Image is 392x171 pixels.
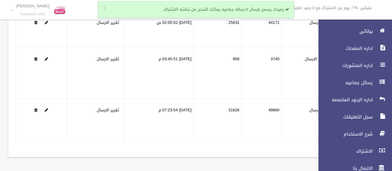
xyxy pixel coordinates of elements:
[242,11,282,48] td: 44171
[242,48,282,99] td: 3740
[313,93,392,106] a: اداره الردود المخصصه
[125,99,194,143] td: [DATE] 07:23:54 م
[313,24,392,38] a: بياناتى
[97,106,119,114] a: تقرير الارسال
[313,97,375,103] span: اداره الردود المخصصه
[313,110,392,124] a: سجل التعليقات
[242,99,282,143] td: 49860
[313,76,392,89] a: رسائل جماعيه
[97,55,119,63] a: تقرير الارسال
[16,4,49,8] p: [PERSON_NAME]
[313,59,392,72] a: اداره المنشورات
[305,55,327,63] label: فشل الارسال
[103,5,106,11] button: ×
[125,11,194,48] td: [DATE] 02:05:02 ص
[313,127,392,141] a: شرح الاستخدام
[313,80,375,86] span: رسائل جماعيه
[313,114,375,120] span: سجل التعليقات
[313,28,375,34] span: بياناتى
[313,148,375,154] span: الاشتراك
[45,106,48,114] a: Edit
[309,106,327,114] label: تم الارسال
[16,12,49,17] small: Facebook User
[313,62,375,69] span: اداره المنشورات
[194,11,242,48] td: 25631
[194,48,242,99] td: 858
[45,55,48,63] a: Edit
[313,45,375,51] span: اداره الصفحات
[98,1,294,18] div: رصيدك يسمح بارسال 0 رساله جماعيه يمكنك الشحن من شاشه الاشتراك.
[313,131,375,137] span: شرح الاستخدام
[313,42,392,55] a: اداره الصفحات
[194,99,242,143] td: 31626
[125,48,194,99] td: [DATE] 03:45:51 م
[313,144,392,158] a: الاشتراك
